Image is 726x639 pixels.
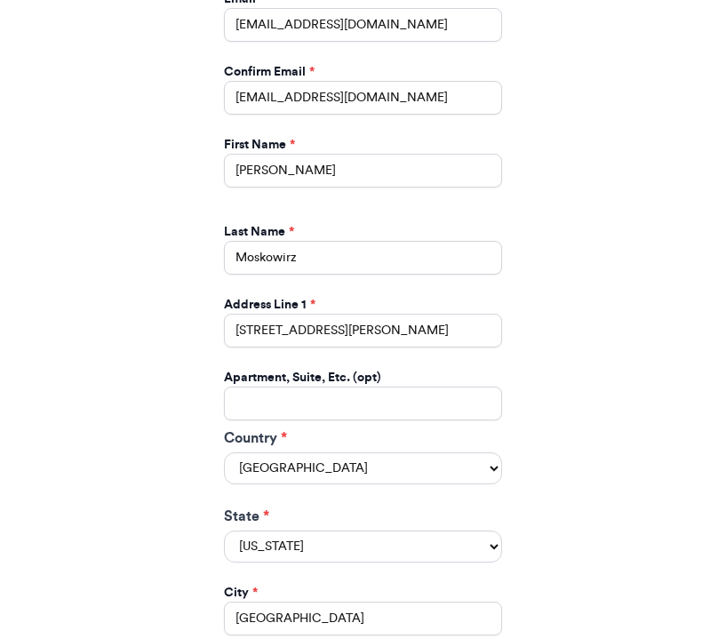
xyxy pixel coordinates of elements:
[224,296,315,314] label: Address Line 1
[224,369,381,387] label: Apartment, Suite, Etc. (opt)
[224,223,294,241] label: Last Name
[224,81,502,115] input: Confirm Email
[224,584,258,602] label: City
[224,241,502,275] input: Last Name
[224,136,295,154] label: First Name
[224,63,315,81] label: Confirm Email
[224,506,502,527] label: State
[224,427,502,449] label: Country
[224,8,502,42] input: Email
[224,154,502,188] input: First Name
